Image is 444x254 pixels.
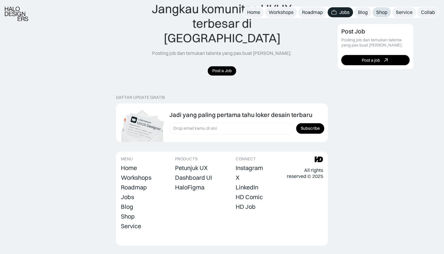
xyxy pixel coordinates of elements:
div: Shop [376,9,387,15]
div: Post a job [362,58,380,63]
a: Post a job [341,55,410,65]
div: LinkedIn [236,184,259,191]
div: DAFTAR UPDATE GRATIS [116,95,165,100]
div: HaloFigma [175,184,204,191]
div: Jangkau komunitas UI/UX terbesar di [GEOGRAPHIC_DATA] [139,2,305,45]
input: Subscribe [296,123,324,134]
div: Posting job dan temukan talenta yang pas buat [PERSON_NAME]. [152,50,292,56]
div: Service [396,9,413,15]
div: Blog [358,9,368,15]
a: Roadmap [121,183,147,192]
a: Instagram [236,164,263,172]
a: X [236,173,240,182]
form: Form Subscription [169,123,324,134]
a: Service [392,7,416,17]
a: Blog [121,202,133,211]
a: Workshops [265,7,297,17]
div: Home [121,164,137,172]
div: PRODUCTS [175,156,197,162]
a: Shop [373,7,391,17]
div: Instagram [236,164,263,172]
a: Roadmap [298,7,326,17]
a: Blog [354,7,371,17]
a: HD Comic [236,193,263,201]
a: LinkedIn [236,183,259,192]
div: Collab [421,9,435,15]
div: Petunjuk UX [175,164,208,172]
div: All rights reserved © 2025 [287,167,323,180]
div: MENU [121,156,133,162]
input: Drop email kamu di sini [169,123,294,134]
div: CONNECT [236,156,256,162]
div: Blog [121,203,133,210]
a: Home [121,164,137,172]
div: HD Job [236,203,256,210]
div: Post a Job [212,68,232,73]
a: HaloFigma [175,183,204,192]
div: Roadmap [302,9,323,15]
a: Workshops [121,173,151,182]
a: Post a Job [208,66,236,75]
div: Jobs [339,9,350,15]
a: Dashboard UI [175,173,212,182]
div: Post Job [341,28,365,35]
a: Collab [417,7,439,17]
div: X [236,174,240,181]
div: Shop [121,213,135,220]
div: Home [247,9,260,15]
div: Roadmap [121,184,147,191]
a: Service [121,222,141,230]
a: HD Job [236,202,256,211]
div: Posting job dan temukan talenta yang pas buat [PERSON_NAME]. [341,38,410,48]
a: Jobs [121,193,134,201]
a: Jobs [328,7,353,17]
a: Shop [121,212,135,221]
div: Workshops [269,9,293,15]
div: Jadi yang paling pertama tahu loker desain terbaru [169,111,312,119]
a: Petunjuk UX [175,164,208,172]
div: Dashboard UI [175,174,212,181]
div: Workshops [121,174,151,181]
a: Home [244,7,264,17]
